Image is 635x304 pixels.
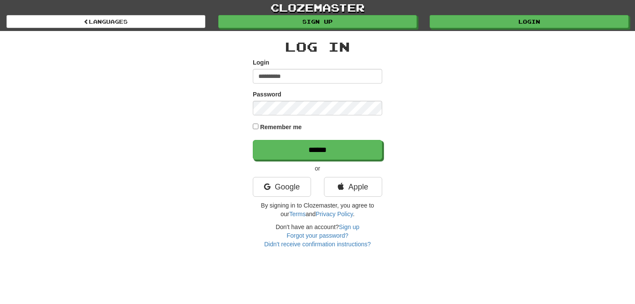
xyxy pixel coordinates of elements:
[6,15,205,28] a: Languages
[286,232,348,239] a: Forgot your password?
[339,223,359,230] a: Sign up
[253,223,382,248] div: Don't have an account?
[253,201,382,218] p: By signing in to Clozemaster, you agree to our and .
[253,58,269,67] label: Login
[289,211,305,217] a: Terms
[264,241,371,248] a: Didn't receive confirmation instructions?
[253,177,311,197] a: Google
[324,177,382,197] a: Apple
[218,15,417,28] a: Sign up
[430,15,629,28] a: Login
[316,211,353,217] a: Privacy Policy
[253,90,281,99] label: Password
[253,164,382,173] p: or
[260,123,302,131] label: Remember me
[253,40,382,54] h2: Log In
